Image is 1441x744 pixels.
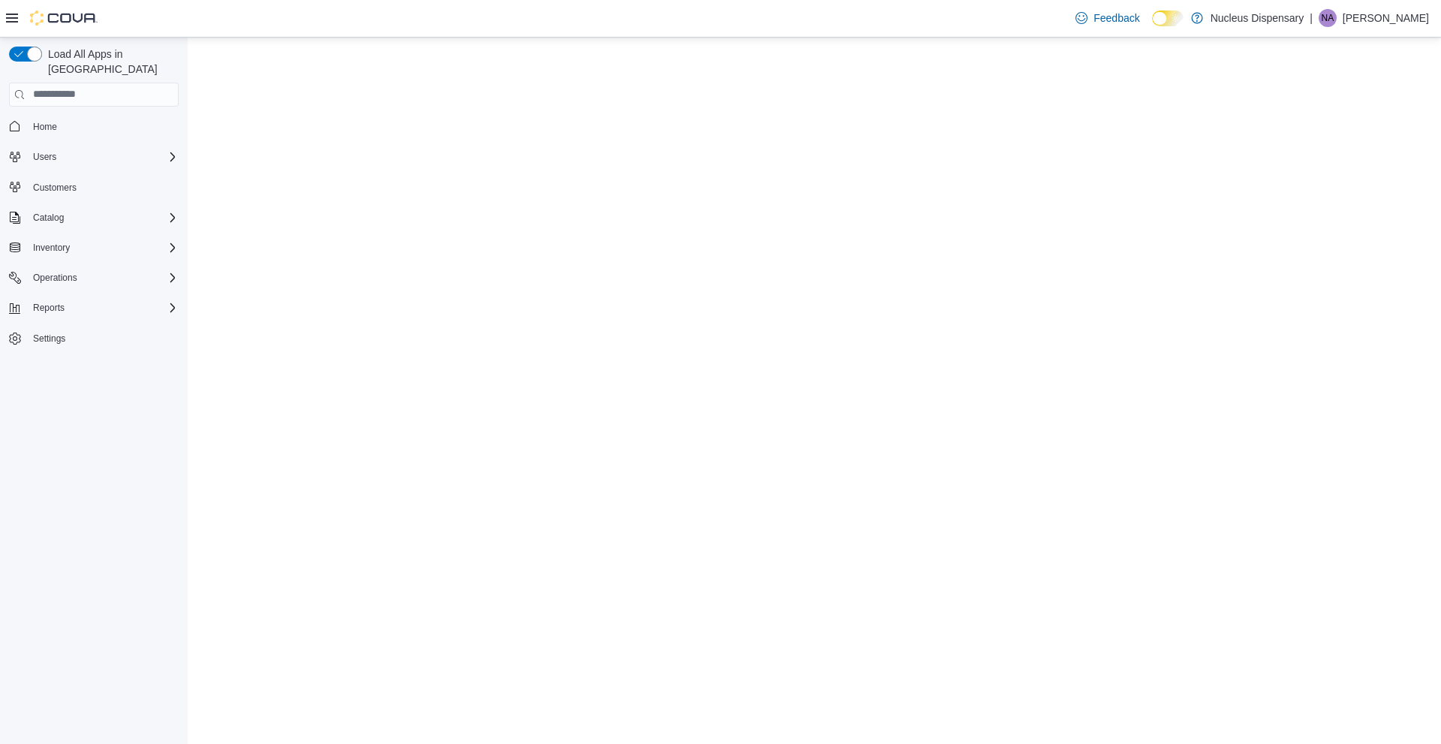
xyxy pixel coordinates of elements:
[3,146,185,167] button: Users
[27,329,179,348] span: Settings
[1069,3,1145,33] a: Feedback
[27,239,76,257] button: Inventory
[30,11,98,26] img: Cova
[27,148,62,166] button: Users
[27,299,71,317] button: Reports
[27,269,83,287] button: Operations
[33,242,70,254] span: Inventory
[3,207,185,228] button: Catalog
[1094,11,1139,26] span: Feedback
[33,151,56,163] span: Users
[33,302,65,314] span: Reports
[27,118,63,136] a: Home
[27,209,70,227] button: Catalog
[3,176,185,198] button: Customers
[1343,9,1429,27] p: [PERSON_NAME]
[33,182,77,194] span: Customers
[3,267,185,288] button: Operations
[27,178,179,197] span: Customers
[1319,9,1337,27] div: Neil Ashmeade
[1322,9,1334,27] span: NA
[3,237,185,258] button: Inventory
[42,47,179,77] span: Load All Apps in [GEOGRAPHIC_DATA]
[27,179,83,197] a: Customers
[9,110,179,389] nav: Complex example
[33,272,77,284] span: Operations
[1211,9,1304,27] p: Nucleus Dispensary
[27,148,179,166] span: Users
[33,212,64,224] span: Catalog
[27,299,179,317] span: Reports
[3,116,185,137] button: Home
[3,327,185,349] button: Settings
[1152,26,1153,27] span: Dark Mode
[1152,11,1184,26] input: Dark Mode
[33,121,57,133] span: Home
[27,239,179,257] span: Inventory
[3,297,185,318] button: Reports
[33,333,65,345] span: Settings
[27,209,179,227] span: Catalog
[27,330,71,348] a: Settings
[27,117,179,136] span: Home
[1310,9,1313,27] p: |
[27,269,179,287] span: Operations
